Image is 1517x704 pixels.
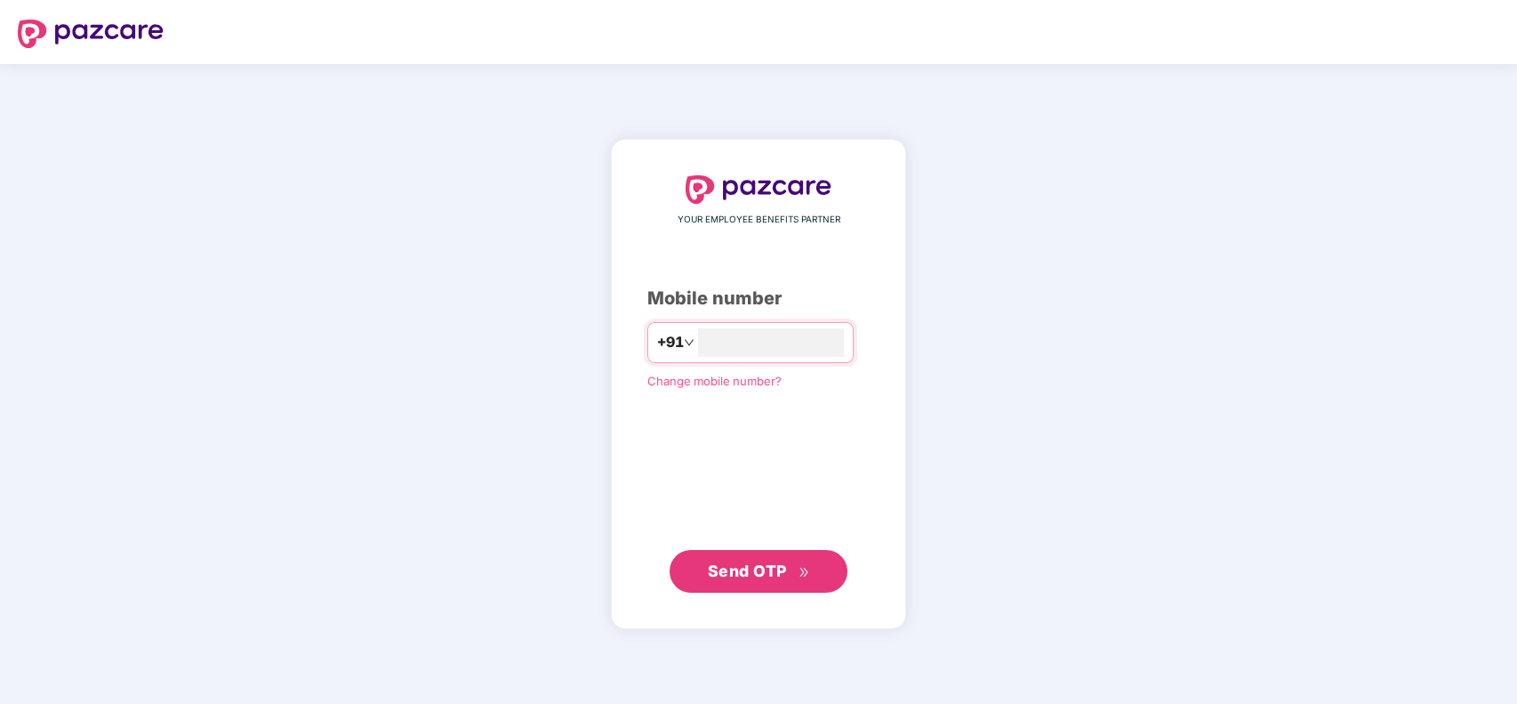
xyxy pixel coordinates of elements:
span: Send OTP [708,562,787,580]
span: +91 [657,331,684,353]
span: YOUR EMPLOYEE BENEFITS PARTNER [678,213,840,227]
img: logo [686,175,831,204]
img: logo [18,20,164,48]
span: down [684,337,694,348]
div: Mobile number [647,285,870,312]
span: double-right [799,567,810,579]
button: Send OTPdouble-right [670,550,847,593]
a: Change mobile number? [647,374,782,388]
